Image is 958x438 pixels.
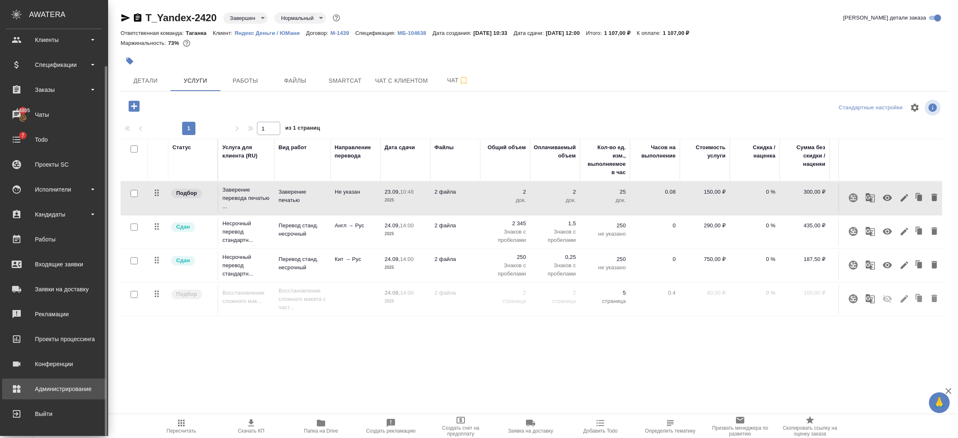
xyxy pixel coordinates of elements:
[6,108,102,121] div: Чаты
[385,196,426,204] p: 2025
[6,158,102,171] div: Проекты SC
[435,289,476,297] p: 2 файла
[286,415,356,438] button: Папка на Drive
[635,415,705,438] button: Определить тематику
[710,425,770,437] span: Призвать менеджера по развитию
[927,255,941,275] button: Удалить
[684,289,726,297] p: 80,00 ₽
[331,30,356,36] p: М-1439
[235,30,306,36] p: Яндекс Деньги / ЮМани
[356,415,426,438] button: Создать рекламацию
[484,196,526,204] p: док.
[222,253,270,278] p: Несрочный перевод стандартн...
[584,263,626,272] p: не указано
[2,129,106,150] a: 7Todo
[584,143,626,177] div: Кол-во ед. изм., выполняемое в час
[534,297,576,305] p: страница
[534,289,576,297] p: 2
[6,59,102,71] div: Спецификации
[213,30,235,36] p: Клиент:
[474,30,514,36] p: [DATE] 10:33
[223,12,268,24] div: Завершен
[121,40,168,46] p: Маржинальность:
[385,143,415,152] div: Дата сдачи
[6,34,102,46] div: Клиенты
[645,428,695,434] span: Определить тематику
[304,428,338,434] span: Папка на Drive
[6,183,102,196] div: Исполнители
[630,285,680,314] td: 0.4
[279,221,326,238] p: Перевод станд. несрочный
[227,15,258,22] button: Завершен
[584,297,626,305] p: страница
[2,279,106,300] a: Заявки на доставку
[630,251,680,280] td: 0
[2,379,106,399] a: Администрирование
[438,75,478,86] span: Чат
[222,289,270,305] p: Восстановление сложного мак...
[335,221,376,230] p: Англ → Рус
[121,52,139,70] button: Добавить тэг
[897,221,911,241] button: Редактировать
[133,13,143,23] button: Скопировать ссылку
[431,425,491,437] span: Создать счет на предоплату
[484,261,526,278] p: Знаков с пробелами
[385,222,400,229] p: 24.09,
[630,184,680,213] td: 0.08
[927,289,941,309] button: Удалить
[925,100,942,116] span: Посмотреть информацию
[2,104,106,125] a: 44805Чаты
[877,289,897,309] button: Не учитывать
[435,143,454,152] div: Файлы
[834,188,875,196] p: 360,00 ₽
[146,12,217,23] a: T_Yandex-2420
[837,101,905,114] div: split button
[222,186,270,211] p: Заверение перевода печатью ...
[173,143,191,152] div: Статус
[176,256,190,265] p: Сдан
[121,13,131,23] button: Скопировать ссылку для ЯМессенджера
[534,219,576,228] p: 1,5
[279,143,307,152] div: Вид работ
[186,30,213,36] p: Таганка
[586,30,604,36] p: Итого:
[2,354,106,374] a: Конференции
[235,29,306,36] a: Яндекс Деньги / ЮМани
[167,428,196,434] span: Пересчитать
[734,188,775,196] p: 0 %
[385,290,400,296] p: 24.09,
[843,289,863,309] button: Привязать к услуге проект Smartcat
[459,76,469,86] svg: Подписаться
[860,221,880,241] button: Рекомендация движка МТ
[335,188,376,196] p: Не указан
[604,30,637,36] p: 1 107,00 ₽
[435,221,476,230] p: 2 файла
[126,76,165,86] span: Детали
[897,255,911,275] button: Редактировать
[843,221,863,241] button: Привязать к услуге проект Smartcat
[734,289,775,297] p: 0 %
[775,415,845,438] button: Скопировать ссылку на оценку заказа
[6,133,102,146] div: Todo
[684,255,726,263] p: 750,00 ₽
[584,188,626,196] p: 25
[385,256,400,262] p: 24.09,
[435,255,476,263] p: 2 файла
[175,76,215,86] span: Услуги
[279,188,326,204] p: Заверение печатью
[584,289,626,297] p: 5
[176,189,197,197] p: Подбор
[584,255,626,263] p: 250
[225,76,265,86] span: Работы
[834,289,875,297] p: 192,00 ₽
[734,143,775,160] div: Скидка / наценка
[2,329,106,349] a: Проекты процессинга
[684,221,726,230] p: 290,00 ₽
[400,222,414,229] p: 14:00
[331,12,342,23] button: Доп статусы указывают на важность/срочность заказа
[911,188,927,208] button: Клонировать
[275,76,315,86] span: Файлы
[684,188,726,196] p: 150,00 ₽
[780,425,840,437] span: Скопировать ссылку на оценку заказа
[484,228,526,244] p: Знаков с пробелами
